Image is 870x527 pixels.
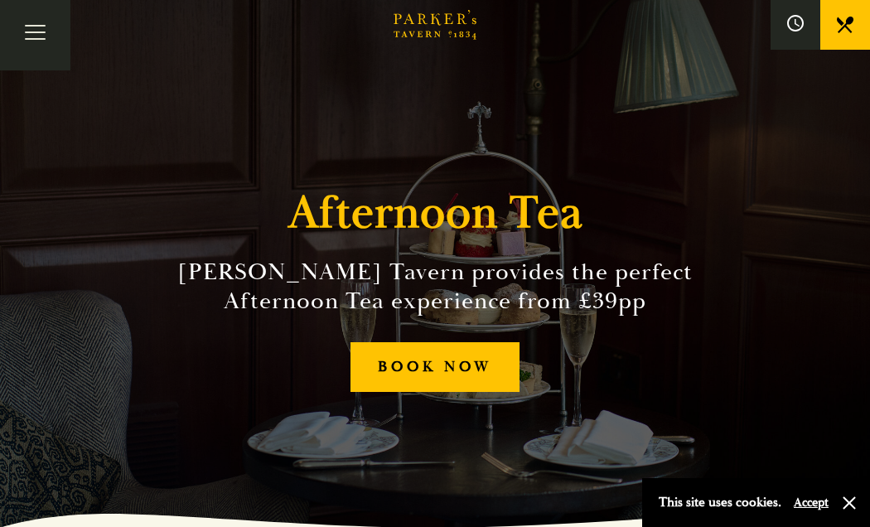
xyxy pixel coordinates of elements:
a: BOOK NOW [350,342,519,393]
button: Accept [794,495,829,510]
h1: Afternoon Tea [288,186,582,242]
button: Close and accept [841,495,858,511]
h2: [PERSON_NAME] Tavern provides the perfect Afternoon Tea experience from £39pp [123,258,747,315]
p: This site uses cookies. [659,491,781,515]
